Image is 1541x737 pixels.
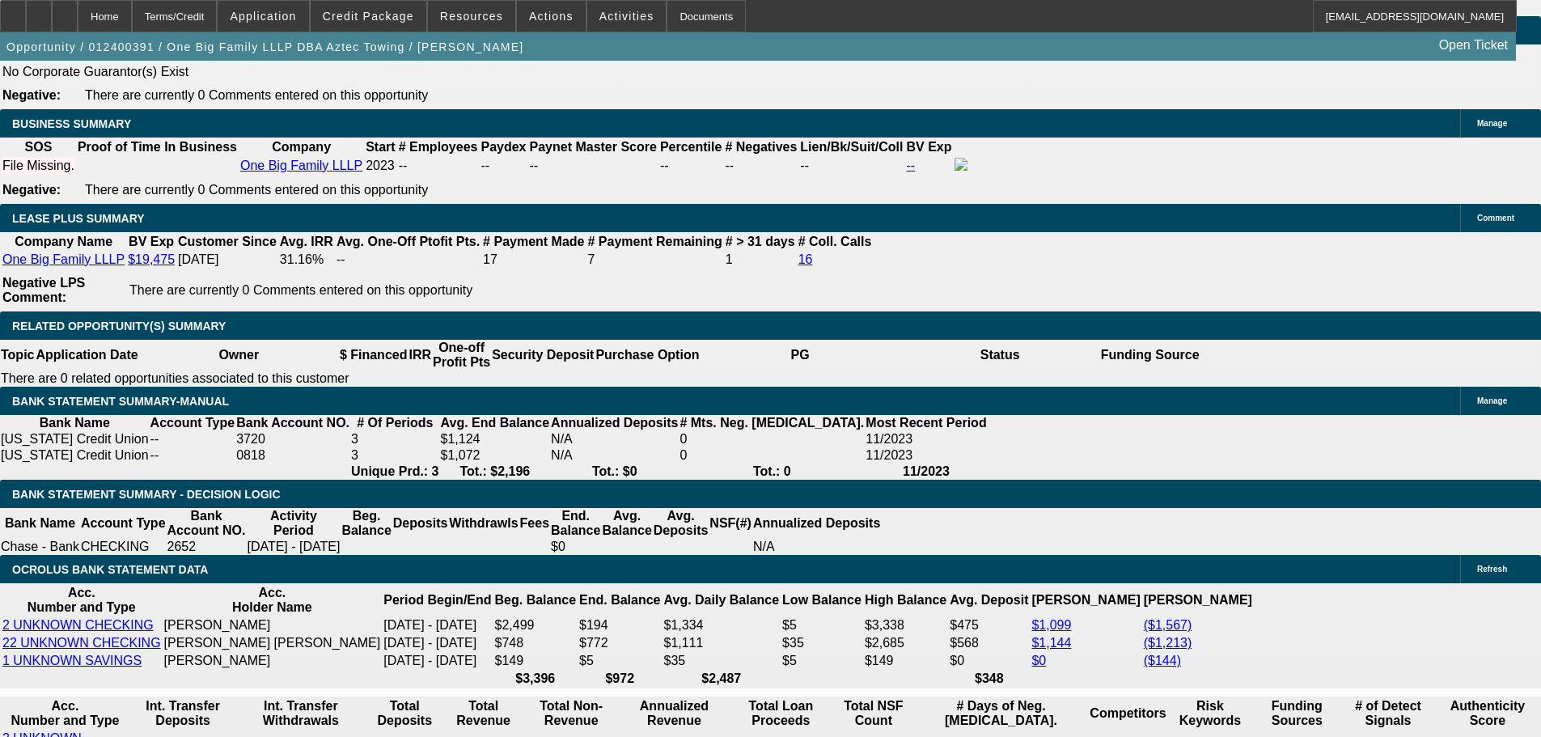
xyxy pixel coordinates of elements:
span: LEASE PLUS SUMMARY [12,212,145,225]
td: No Corporate Guarantor(s) Exist [2,64,886,80]
th: Application Date [35,340,138,371]
th: NSF(#) [709,508,752,539]
td: -- [150,431,236,447]
div: -- [530,159,657,173]
td: $5 [781,653,862,669]
th: Sum of the Total NSF Count and Total Overdraft Fee Count from Ocrolus [834,698,913,729]
td: CHECKING [80,539,167,555]
b: Customer Since [178,235,277,248]
th: Total Loan Proceeds [730,698,832,729]
th: Deposits [392,508,449,539]
td: $2,499 [494,617,577,633]
th: $3,396 [494,671,577,687]
b: Avg. One-Off Ptofit Pts. [337,235,480,248]
span: Refresh [1477,565,1507,574]
th: End. Balance [550,508,601,539]
th: Fees [519,508,550,539]
span: Bank Statement Summary - Decision Logic [12,488,281,501]
a: ($1,213) [1144,636,1192,650]
th: Annualized Revenue [620,698,727,729]
th: Period Begin/End [383,585,492,616]
td: $1,072 [440,447,551,464]
b: BV Exp [906,140,951,154]
a: 16 [798,252,813,266]
span: BUSINESS SUMMARY [12,117,131,130]
th: # Mts. Neg. [MEDICAL_DATA]. [679,415,865,431]
th: High Balance [864,585,947,616]
a: $19,475 [128,252,175,266]
td: [DATE] - [DATE] [383,653,492,669]
th: Avg. Daily Balance [663,585,781,616]
a: ($1,567) [1144,618,1192,632]
td: N/A [550,447,679,464]
td: 2023 [365,157,396,175]
th: Competitors [1089,698,1166,729]
th: Total Deposits [366,698,443,729]
td: [DATE] - [DATE] [246,539,341,555]
td: $35 [781,635,862,651]
td: 17 [482,252,585,268]
b: # Employees [399,140,478,154]
th: SOS [2,139,75,155]
b: Lien/Bk/Suit/Coll [800,140,903,154]
th: $ Financed [339,340,409,371]
span: RELATED OPPORTUNITY(S) SUMMARY [12,320,226,332]
th: Most Recent Period [865,415,987,431]
td: $35 [663,653,781,669]
td: $5 [781,617,862,633]
b: # Payment Made [483,235,584,248]
th: Account Type [150,415,236,431]
td: 0 [679,431,865,447]
td: -- [336,252,481,268]
th: Avg. Deposit [949,585,1029,616]
td: 3720 [235,431,350,447]
span: Actions [529,10,574,23]
a: $0 [1031,654,1046,667]
a: $1,144 [1031,636,1071,650]
td: $194 [578,617,661,633]
button: Actions [517,1,586,32]
th: IRR [408,340,432,371]
th: Funding Source [1100,340,1200,371]
td: [PERSON_NAME] [PERSON_NAME] [163,635,382,651]
b: Company [272,140,331,154]
th: $348 [949,671,1029,687]
button: Resources [428,1,515,32]
b: Percentile [660,140,722,154]
th: Security Deposit [491,340,595,371]
span: OCROLUS BANK STATEMENT DATA [12,563,208,576]
th: Tot.: $2,196 [440,464,551,480]
td: $3,338 [864,617,947,633]
th: Acc. Number and Type [2,585,162,616]
div: -- [660,159,722,173]
b: Negative LPS Comment: [2,276,85,304]
th: Int. Transfer Withdrawals [237,698,364,729]
th: # of Detect Signals [1342,698,1434,729]
td: $0 [949,653,1029,669]
th: Annualized Deposits [752,508,881,539]
th: Account Type [80,508,167,539]
th: Status [900,340,1100,371]
img: facebook-icon.png [955,158,967,171]
th: Unique Prd.: 3 [350,464,439,480]
td: $149 [494,653,577,669]
button: Activities [587,1,667,32]
b: Negative: [2,88,61,102]
td: 31.16% [279,252,334,268]
span: Opportunity / 012400391 / One Big Family LLLP DBA Aztec Towing / [PERSON_NAME] [6,40,523,53]
th: 11/2023 [865,464,987,480]
td: $5 [578,653,661,669]
span: Manage [1477,396,1507,405]
div: File Missing. [2,159,74,173]
th: Funding Sources [1253,698,1340,729]
th: Tot.: 0 [679,464,865,480]
td: -- [150,447,236,464]
td: $748 [494,635,577,651]
th: Beg. Balance [341,508,392,539]
td: -- [480,157,527,175]
th: Total Non-Revenue [523,698,619,729]
span: -- [399,159,408,172]
span: Comment [1477,214,1514,222]
th: Bank Account NO. [235,415,350,431]
td: [DATE] - [DATE] [383,617,492,633]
